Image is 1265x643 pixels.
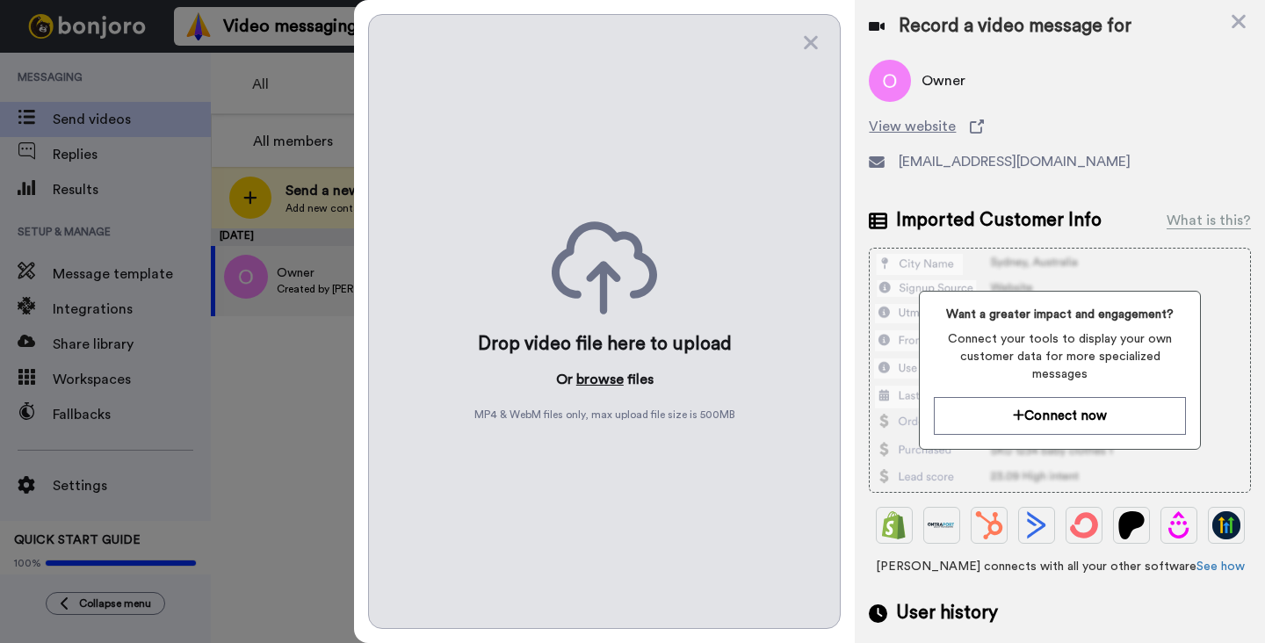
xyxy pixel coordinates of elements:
button: Connect now [934,397,1185,435]
img: Drip [1165,511,1193,539]
a: See how [1196,560,1245,573]
span: MP4 & WebM files only, max upload file size is 500 MB [474,408,735,422]
span: Imported Customer Info [896,207,1102,234]
img: GoHighLevel [1212,511,1240,539]
div: What is this? [1167,210,1251,231]
img: ActiveCampaign [1023,511,1051,539]
img: Ontraport [928,511,956,539]
span: Want a greater impact and engagement? [934,306,1185,323]
div: Drop video file here to upload [478,332,732,357]
span: User history [896,600,998,626]
a: View website [869,116,1251,137]
img: Shopify [880,511,908,539]
img: ConvertKit [1070,511,1098,539]
p: Or files [556,369,654,390]
span: View website [869,116,956,137]
button: browse [576,369,624,390]
img: Patreon [1117,511,1146,539]
span: Connect your tools to display your own customer data for more specialized messages [934,330,1185,383]
span: [EMAIL_ADDRESS][DOMAIN_NAME] [899,151,1131,172]
img: Hubspot [975,511,1003,539]
span: [PERSON_NAME] connects with all your other software [869,558,1251,575]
